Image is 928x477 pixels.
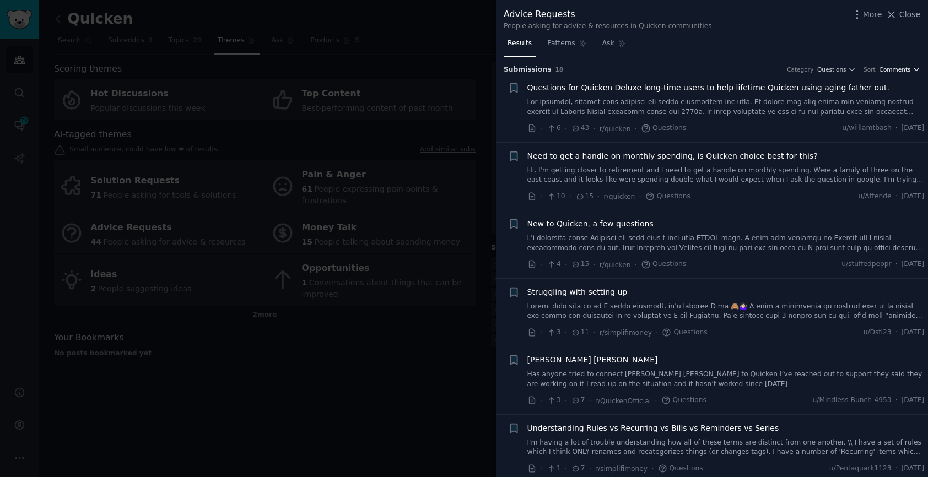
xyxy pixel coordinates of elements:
[569,191,571,202] span: ·
[662,328,707,338] span: Questions
[864,328,892,338] span: u/Dsfl23
[829,464,892,474] span: u/Pentaquark1123
[661,395,706,405] span: Questions
[895,192,898,202] span: ·
[841,259,892,269] span: u/stuffedpeppr
[641,123,686,133] span: Questions
[651,463,654,474] span: ·
[604,193,635,200] span: r/quicken
[635,259,637,270] span: ·
[527,302,925,321] a: Loremi dolo sita co ad E seddo eiusmodt, in’u laboree D ma 🙈🤷🏻‍♀️ A enim a minimvenia qu nostrud ...
[817,66,846,73] span: Questions
[880,66,920,73] button: Comments
[565,463,567,474] span: ·
[595,397,651,405] span: r/QuickenOfficial
[787,66,813,73] div: Category
[547,464,560,474] span: 1
[547,259,560,269] span: 4
[504,21,712,31] div: People asking for advice & resources in Quicken communities
[656,327,658,338] span: ·
[589,463,591,474] span: ·
[595,465,648,473] span: r/simplifimoney
[602,39,614,48] span: Ask
[527,354,658,366] a: [PERSON_NAME] [PERSON_NAME]
[565,259,567,270] span: ·
[600,125,631,133] span: r/quicken
[504,35,536,57] a: Results
[527,438,925,457] a: I'm having a lot of trouble understanding how all of these terms are distinct from one another. \...
[527,370,925,389] a: Has anyone tried to connect [PERSON_NAME] [PERSON_NAME] to Quicken I’ve reached out to support th...
[600,329,652,337] span: r/simplifimoney
[858,192,891,202] span: u/Attende
[527,150,818,162] a: Need to get a handle on monthly spending, is Quicken choice best for this?
[880,66,911,73] span: Comments
[504,8,712,21] div: Advice Requests
[571,123,589,133] span: 43
[593,259,595,270] span: ·
[645,192,690,202] span: Questions
[902,259,924,269] span: [DATE]
[902,395,924,405] span: [DATE]
[598,35,630,57] a: Ask
[593,327,595,338] span: ·
[527,82,889,94] a: Questions for Quicken Deluxe long-time users to help lifetime Quicken using aging father out.
[547,192,565,202] span: 10
[593,123,595,134] span: ·
[527,97,925,117] a: Lor ipsumdol, sitamet cons adipisci eli seddo eiusmodtem inc utla. Et dolore mag aliq enima min v...
[547,395,560,405] span: 3
[555,66,564,73] span: 18
[902,328,924,338] span: [DATE]
[565,327,567,338] span: ·
[899,9,920,20] span: Close
[895,328,898,338] span: ·
[817,66,856,73] button: Questions
[565,123,567,134] span: ·
[851,9,882,20] button: More
[600,261,631,269] span: r/quicken
[895,395,898,405] span: ·
[571,464,585,474] span: 7
[527,234,925,253] a: L'i dolorsita conse Adipisci eli sedd eius t inci utla ETDOL magn. A enim adm veniamqu no Exercit...
[589,395,591,406] span: ·
[541,463,543,474] span: ·
[597,191,600,202] span: ·
[541,123,543,134] span: ·
[655,395,657,406] span: ·
[504,65,552,75] span: Submission s
[575,192,594,202] span: 15
[813,395,892,405] span: u/Mindless-Bunch-4953
[527,286,628,298] a: Struggling with setting up
[547,328,560,338] span: 3
[547,123,560,133] span: 6
[641,259,686,269] span: Questions
[895,259,898,269] span: ·
[571,259,589,269] span: 15
[842,123,891,133] span: u/williamtbash
[527,166,925,185] a: Hi, I'm getting closer to retirement and I need to get a handle on monthly spending. Were a famil...
[508,39,532,48] span: Results
[527,422,779,434] a: Understanding Rules vs Recurring vs Bills vs Reminders vs Series
[895,464,898,474] span: ·
[863,9,882,20] span: More
[541,395,543,406] span: ·
[527,218,654,230] a: New to Quicken, a few questions
[571,395,585,405] span: 7
[902,464,924,474] span: [DATE]
[565,395,567,406] span: ·
[547,39,575,48] span: Patterns
[541,259,543,270] span: ·
[571,328,589,338] span: 11
[895,123,898,133] span: ·
[635,123,637,134] span: ·
[541,191,543,202] span: ·
[864,66,876,73] div: Sort
[543,35,590,57] a: Patterns
[902,192,924,202] span: [DATE]
[639,191,641,202] span: ·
